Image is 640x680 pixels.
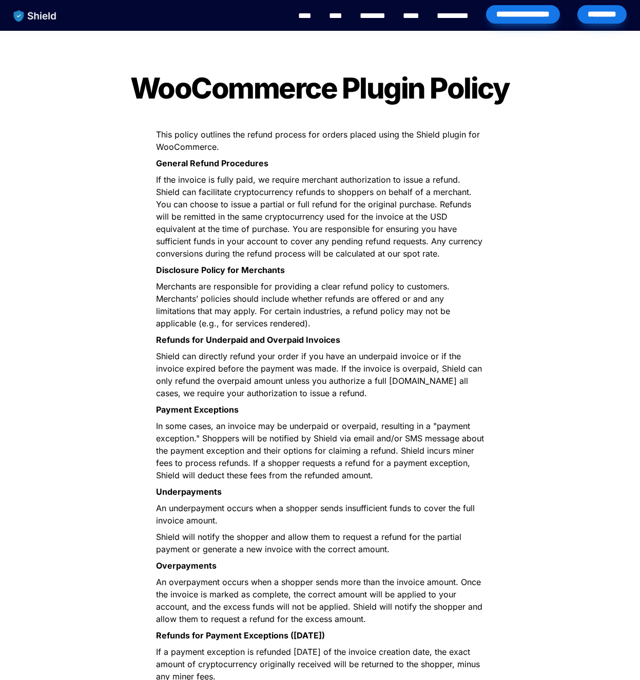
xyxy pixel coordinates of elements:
[130,71,510,106] span: WooCommerce Plugin Policy
[156,560,217,571] strong: Overpayments
[156,487,222,497] strong: Underpayments
[156,630,325,640] strong: Refunds for Payment Exceptions ([DATE])
[156,335,340,345] strong: Refunds for Underpaid and Overpaid Invoices
[156,174,485,259] span: If the invoice is fully paid, we require merchant authorization to issue a refund. Shield can fac...
[156,532,464,554] span: Shield will notify the shopper and allow them to request a refund for the partial payment or gene...
[156,129,482,152] span: This policy outlines the refund process for orders placed using the Shield plugin for WooCommerce.
[156,577,485,624] span: An overpayment occurs when a shopper sends more than the invoice amount. Once the invoice is mark...
[156,351,484,398] span: Shield can directly refund your order if you have an underpaid invoice or if the invoice expired ...
[9,5,62,27] img: website logo
[156,421,487,480] span: In some cases, an invoice may be underpaid or overpaid, resulting in a "payment exception." Shopp...
[156,158,268,168] strong: General Refund Procedures
[156,265,285,275] strong: Disclosure Policy for Merchants
[156,503,477,526] span: An underpayment occurs when a shopper sends insufficient funds to cover the full invoice amount.
[156,281,453,328] span: Merchants are responsible for providing a clear refund policy to customers. Merchants’ policies s...
[156,404,239,415] strong: Payment Exceptions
